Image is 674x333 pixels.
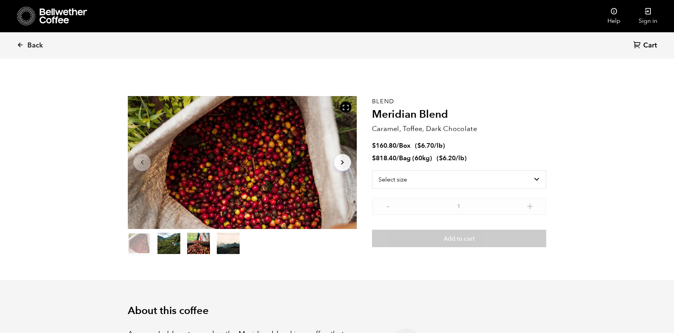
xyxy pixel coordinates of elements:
span: / [396,154,399,163]
h2: About this coffee [128,305,546,317]
button: Add to cart [372,230,546,247]
span: ( ) [437,154,467,163]
h2: Meridian Blend [372,108,546,121]
span: Bag (60kg) [399,154,432,163]
bdi: 6.20 [439,154,456,163]
span: /lb [456,154,464,163]
bdi: 160.80 [372,141,396,150]
span: $ [439,154,443,163]
button: + [525,202,535,209]
span: / [396,141,399,150]
span: Back [27,41,43,50]
span: $ [417,141,421,150]
button: - [383,202,393,209]
span: Cart [643,41,657,50]
span: $ [372,141,376,150]
span: /lb [434,141,443,150]
bdi: 818.40 [372,154,396,163]
a: Cart [633,41,659,51]
p: Caramel, Toffee, Dark Chocolate [372,124,546,134]
span: $ [372,154,376,163]
span: Box [399,141,410,150]
bdi: 6.70 [417,141,434,150]
span: ( ) [415,141,445,150]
